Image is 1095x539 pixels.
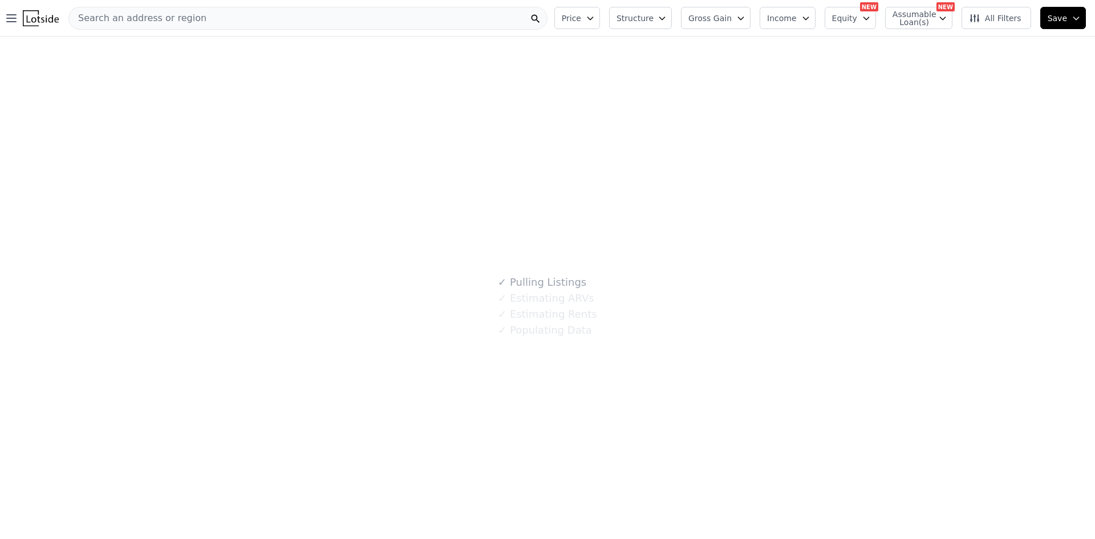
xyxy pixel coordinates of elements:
button: Price [554,7,600,29]
span: ✓ [498,309,506,320]
button: All Filters [962,7,1031,29]
span: Income [767,13,797,24]
span: Structure [617,13,653,24]
span: Search an address or region [69,11,206,25]
div: Estimating ARVs [498,290,594,306]
div: NEW [936,2,955,11]
span: ✓ [498,325,506,336]
img: Lotside [23,10,59,26]
button: Save [1040,7,1086,29]
span: All Filters [969,13,1021,24]
span: Assumable Loan(s) [893,10,929,26]
button: Assumable Loan(s) [885,7,952,29]
div: NEW [860,2,878,11]
span: ✓ [498,293,506,304]
button: Equity [825,7,876,29]
span: Equity [832,13,857,24]
span: Save [1048,13,1067,24]
span: Price [562,13,581,24]
span: Gross Gain [688,13,732,24]
button: Structure [609,7,672,29]
button: Gross Gain [681,7,751,29]
div: Populating Data [498,322,591,338]
span: ✓ [498,277,506,288]
div: Estimating Rents [498,306,597,322]
div: Pulling Listings [498,274,586,290]
button: Income [760,7,816,29]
